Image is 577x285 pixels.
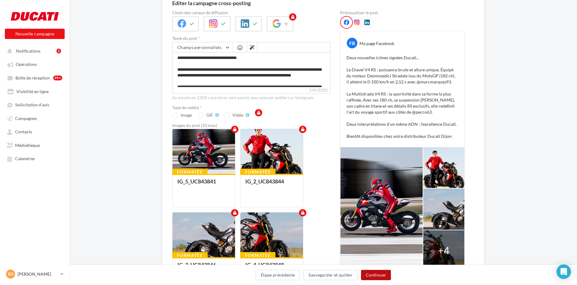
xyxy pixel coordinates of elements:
label: Choix des canaux de diffusion [172,11,330,15]
div: 2 [56,49,61,53]
div: IG_3_UC843846 [177,261,216,268]
a: Opérations [4,59,66,70]
div: IG_2_UC843844 [245,178,284,185]
a: RD [PERSON_NAME] [5,268,65,280]
div: Open Intercom Messenger [556,264,571,279]
span: Campagnes [15,116,37,121]
span: RD [8,271,14,277]
a: Sollicitation d'avis [4,99,66,110]
span: Boîte de réception [15,75,50,80]
a: Boîte de réception99+ [4,72,66,83]
div: Formatée [172,169,208,175]
div: IG_4_UC843848 [245,261,284,268]
button: Étape précédente [256,270,300,280]
div: Editer la campagne cross-posting [172,0,251,6]
span: Notifications [16,48,40,53]
span: Contacts [15,129,32,134]
button: Notifications 2 [4,45,63,56]
a: Calendrier [4,153,66,164]
span: Visibilité en ligne [16,89,49,94]
p: [PERSON_NAME] [18,271,58,277]
a: Campagnes [4,113,66,124]
div: Formatée [172,252,208,259]
p: Deux nouvelles icônes signées Ducati... Le Diavel V4 RS : puissance brute et allure unique. Équip... [347,55,458,139]
div: Formatée [240,252,276,259]
label: 549/2200 [172,87,330,94]
button: Champs personnalisés [172,42,233,53]
a: Médiathèque [4,140,66,151]
div: Ma page Facebook [359,40,394,47]
div: IG_5_UC843841 [177,178,216,185]
label: Texte du post * [172,36,330,40]
span: Médiathèque [15,143,40,148]
div: Images du post (10 max) [172,123,330,128]
div: 99+ [53,76,62,80]
button: Sauvegarder et quitter [303,270,358,280]
span: Calendrier [15,156,35,161]
div: Au maximum 2200 caractères sont permis pour pouvoir publier sur Instagram [172,95,330,101]
a: Contacts [4,126,66,137]
span: Sollicitation d'avis [15,102,49,108]
div: FB [347,38,357,48]
div: Prévisualiser le post [340,11,465,15]
div: +4 [438,244,450,257]
label: Type de média * [172,105,330,110]
span: Opérations [16,62,37,67]
span: Champs personnalisés [177,45,221,50]
a: Visibilité en ligne [4,86,66,97]
button: Continuer [361,270,391,280]
button: Nouvelle campagne [5,29,65,39]
div: Formatée [240,169,276,175]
